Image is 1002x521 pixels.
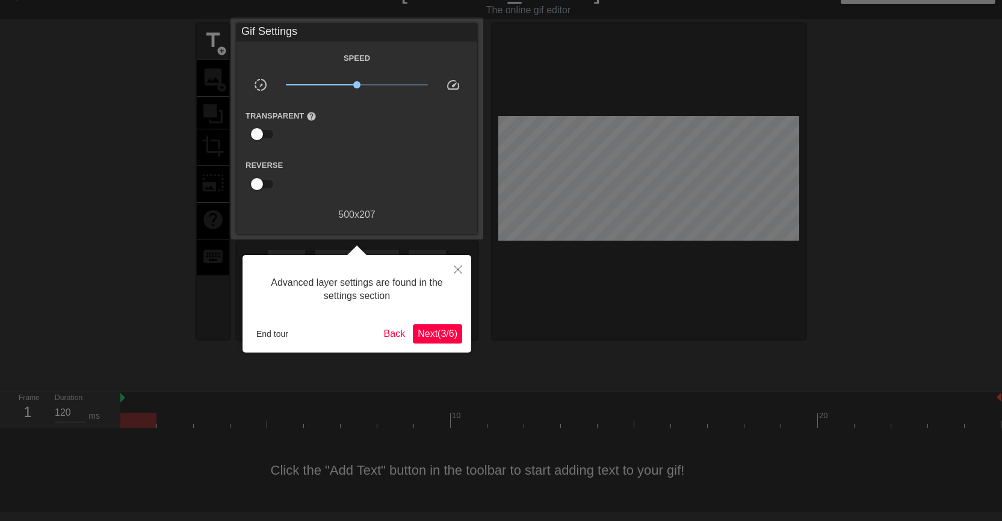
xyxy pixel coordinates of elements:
[252,264,462,315] div: Advanced layer settings are found in the settings section
[379,324,410,344] button: Back
[418,328,457,339] span: Next ( 3 / 6 )
[252,325,293,343] button: End tour
[445,255,471,283] button: Close
[413,324,462,344] button: Next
